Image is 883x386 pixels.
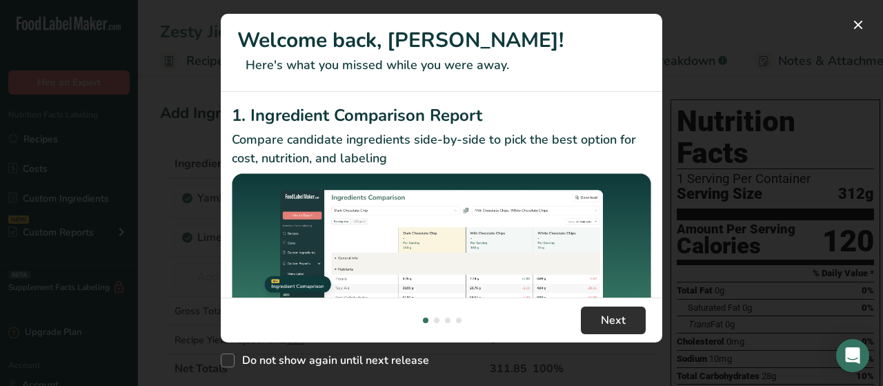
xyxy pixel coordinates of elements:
[232,173,651,330] img: Ingredient Comparison Report
[237,25,646,56] h1: Welcome back, [PERSON_NAME]!
[836,339,869,372] div: Open Intercom Messenger
[237,56,646,75] p: Here's what you missed while you were away.
[601,312,626,329] span: Next
[232,131,651,168] p: Compare candidate ingredients side-by-side to pick the best option for cost, nutrition, and labeling
[581,307,646,334] button: Next
[232,103,651,128] h2: 1. Ingredient Comparison Report
[235,354,429,367] span: Do not show again until next release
